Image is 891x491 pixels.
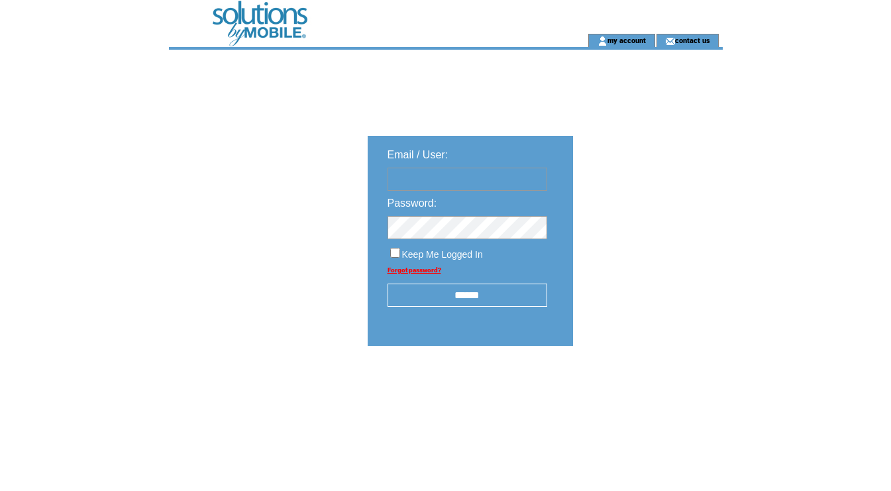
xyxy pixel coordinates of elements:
[611,379,678,396] img: transparent.png;jsessionid=8AFF37DF8A72BB4A9748DCF3846B4B66
[388,149,448,160] span: Email / User:
[388,266,441,274] a: Forgot password?
[675,36,710,44] a: contact us
[607,36,646,44] a: my account
[388,197,437,209] span: Password:
[402,249,483,260] span: Keep Me Logged In
[665,36,675,46] img: contact_us_icon.gif;jsessionid=8AFF37DF8A72BB4A9748DCF3846B4B66
[598,36,607,46] img: account_icon.gif;jsessionid=8AFF37DF8A72BB4A9748DCF3846B4B66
